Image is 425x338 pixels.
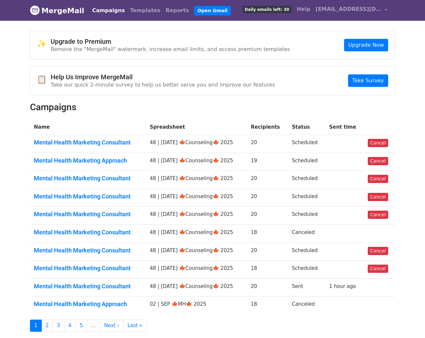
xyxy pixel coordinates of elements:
td: Scheduled [288,243,325,261]
p: Take our quick 2-minute survey to help us better serve you and improve our features [51,81,275,88]
th: Name [30,119,146,135]
td: Sent [288,278,325,297]
a: Reports [163,4,192,17]
th: Spreadsheet [146,119,247,135]
a: Cancel [368,175,388,183]
a: Cancel [368,193,388,201]
td: 48 | [DATE] 🍁Counseling🍁 2025 [146,135,247,153]
td: Scheduled [288,207,325,225]
a: Upgrade Now [344,39,388,51]
a: Mental Health Marketing Consultant [34,283,142,290]
td: Scheduled [288,189,325,207]
td: 48 | [DATE] 🍁Counseling🍁 2025 [146,207,247,225]
td: 48 | [DATE] 🍁Counseling🍁 2025 [146,189,247,207]
td: 20 [247,207,288,225]
td: Canceled [288,297,325,314]
td: 20 [247,171,288,189]
a: 1 hour ago [329,283,356,289]
a: 2 [41,320,53,332]
td: 48 | [DATE] 🍁Counseling🍁 2025 [146,225,247,243]
td: 20 [247,278,288,297]
td: 20 [247,135,288,153]
a: Cancel [368,247,388,255]
td: 19 [247,153,288,171]
td: 20 [247,243,288,261]
p: Remove the "MergeMail" watermark, increase email limits, and access premium templates [51,46,290,53]
span: ✨ [37,39,51,49]
a: Cancel [368,265,388,273]
td: Scheduled [288,153,325,171]
a: MergeMail [30,4,84,17]
td: Scheduled [288,171,325,189]
td: 48 | [DATE] 🍁Counseling🍁 2025 [146,243,247,261]
a: Mental Health Marketing Consultant [34,175,142,182]
h2: Campaigns [30,102,395,113]
h4: Help Us Improve MergeMail [51,73,275,81]
h4: Upgrade to Premium [51,38,290,45]
a: Mental Health Marketing Consultant [34,265,142,272]
td: 48 | [DATE] 🍁Counseling🍁 2025 [146,278,247,297]
a: Take Survey [348,74,388,87]
a: Mental Health Marketing Consultant [34,229,142,236]
a: Mental Health Marketing Approach [34,300,142,308]
span: 📋 [37,75,51,84]
a: Open Gmail [194,6,231,15]
a: 1 [30,320,42,332]
a: 3 [53,320,64,332]
th: Recipients [247,119,288,135]
img: MergeMail logo [30,5,40,15]
a: 5 [75,320,87,332]
td: 48 | [DATE] 🍁Counseling🍁 2025 [146,153,247,171]
td: 48 | [DATE] 🍁Counseling🍁 2025 [146,171,247,189]
a: Mental Health Marketing Approach [34,157,142,164]
a: Next › [100,320,124,332]
td: Scheduled [288,135,325,153]
a: Cancel [368,211,388,219]
td: 02 | SEP 🍁MH🍁 2025 [146,297,247,314]
td: Canceled [288,225,325,243]
a: Templates [127,4,163,17]
a: Mental Health Marketing Consultant [34,139,142,146]
a: Help [294,3,313,16]
th: Status [288,119,325,135]
td: 18 [247,261,288,279]
a: Mental Health Marketing Consultant [34,211,142,218]
td: 20 [247,189,288,207]
a: Cancel [368,139,388,147]
a: Last » [123,320,146,332]
th: Sent time [325,119,364,135]
td: 48 | [DATE] 🍁Counseling🍁 2025 [146,261,247,279]
a: [EMAIL_ADDRESS][DOMAIN_NAME] [313,3,390,18]
a: Cancel [368,157,388,165]
td: Scheduled [288,261,325,279]
a: Mental Health Marketing Consultant [34,193,142,200]
a: 4 [64,320,76,332]
td: 18 [247,225,288,243]
iframe: Chat Widget [392,306,425,338]
span: [EMAIL_ADDRESS][DOMAIN_NAME] [315,5,381,13]
a: Mental Health Marketing Consultant [34,247,142,254]
a: Campaigns [89,4,127,17]
span: Daily emails left: 30 [242,6,291,13]
a: Daily emails left: 30 [240,3,294,16]
td: 18 [247,297,288,314]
